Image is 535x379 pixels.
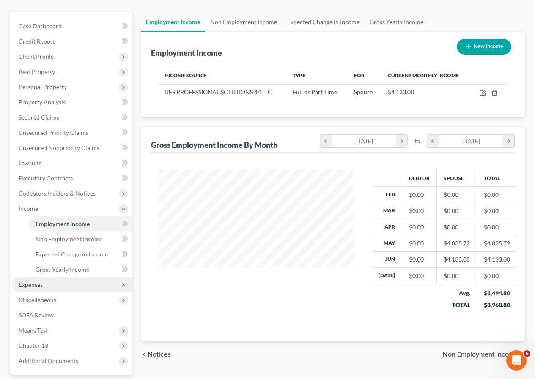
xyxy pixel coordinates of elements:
[19,114,59,121] span: Secured Claims
[354,88,373,95] span: Spouse
[409,255,430,264] div: $0.00
[19,159,41,166] span: Lawsuits
[409,239,430,248] div: $0.00
[457,39,511,55] button: New Income
[439,135,503,147] div: [DATE]
[402,169,437,186] th: Debtor
[444,223,470,232] div: $0.00
[477,251,517,267] td: $4,133.08
[372,187,402,203] th: Feb
[477,268,517,284] td: $0.00
[19,175,73,182] span: Executory Contracts
[205,12,282,32] a: Non Employment Income
[151,140,277,150] div: Gross Employment Income By Month
[12,308,132,323] a: SOFA Review
[19,311,54,319] span: SOFA Review
[29,262,132,277] a: Gross Yearly Income
[484,301,510,309] div: $8,968.80
[19,327,48,334] span: Means Test
[524,350,530,357] span: 6
[484,289,510,297] div: $1,494.80
[477,169,517,186] th: Total
[332,135,396,147] div: [DATE]
[141,12,205,32] a: Employment Income
[388,88,414,95] span: $4,133.08
[29,247,132,262] a: Expected Change in Income
[388,72,459,79] span: Current Monthly Income
[12,95,132,110] a: Property Analysis
[12,140,132,155] a: Unsecured Nonpriority Claims
[36,251,108,258] span: Expected Change in Income
[409,191,430,199] div: $0.00
[503,135,514,147] i: chevron_right
[409,272,430,280] div: $0.00
[477,187,517,203] td: $0.00
[444,207,470,215] div: $0.00
[19,22,62,30] span: Case Dashboard
[444,289,470,297] div: Avg.
[19,144,99,151] span: Unsecured Nonpriority Claims
[19,205,38,212] span: Income
[506,350,527,371] iframe: Intercom live chat
[282,12,365,32] a: Expected Change in Income
[372,251,402,267] th: Jun
[372,219,402,235] th: Apr
[12,34,132,49] a: Credit Report
[437,169,477,186] th: Spouse
[372,268,402,284] th: [DATE]
[443,351,518,358] span: Non Employment Income
[444,239,470,248] div: $4,835.72
[141,351,148,358] i: chevron_left
[12,171,132,186] a: Executory Contracts
[444,301,470,309] div: TOTAL
[477,203,517,219] td: $0.00
[19,190,96,197] span: Codebtors Insiders & Notices
[354,72,365,79] span: For
[444,272,470,280] div: $0.00
[19,53,54,60] span: Client Profile
[444,191,470,199] div: $0.00
[12,19,132,34] a: Case Dashboard
[427,135,439,147] i: chevron_left
[365,12,428,32] a: Gross Yearly Income
[293,72,305,79] span: Type
[477,235,517,251] td: $4,835.72
[293,88,337,95] span: Full or Part Time
[19,38,55,45] span: Credit Report
[165,88,272,95] span: UES PROFESSIONAL SOLUTIONS 44 LLC
[19,129,88,136] span: Unsecured Priority Claims
[19,98,66,106] span: Property Analysis
[19,357,78,364] span: Additional Documents
[19,281,43,288] span: Expenses
[320,135,332,147] i: chevron_left
[36,220,90,227] span: Employment Income
[141,351,171,358] button: chevron_left Notices
[443,351,525,358] button: Non Employment Income chevron_right
[444,255,470,264] div: $4,133.08
[36,235,102,243] span: Non Employment Income
[409,207,430,215] div: $0.00
[372,203,402,219] th: Mar
[29,232,132,247] a: Non Employment Income
[165,72,207,79] span: Income Source
[19,83,67,90] span: Personal Property
[12,155,132,171] a: Lawsuits
[409,223,430,232] div: $0.00
[148,351,171,358] span: Notices
[36,266,89,273] span: Gross Yearly Income
[19,296,56,303] span: Miscellaneous
[372,235,402,251] th: May
[477,219,517,235] td: $0.00
[12,110,132,125] a: Secured Claims
[396,135,407,147] i: chevron_right
[414,137,420,145] span: to
[12,125,132,140] a: Unsecured Priority Claims
[19,342,48,349] span: Chapter 13
[29,216,132,232] a: Employment Income
[19,68,55,75] span: Real Property
[151,48,222,58] div: Employment Income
